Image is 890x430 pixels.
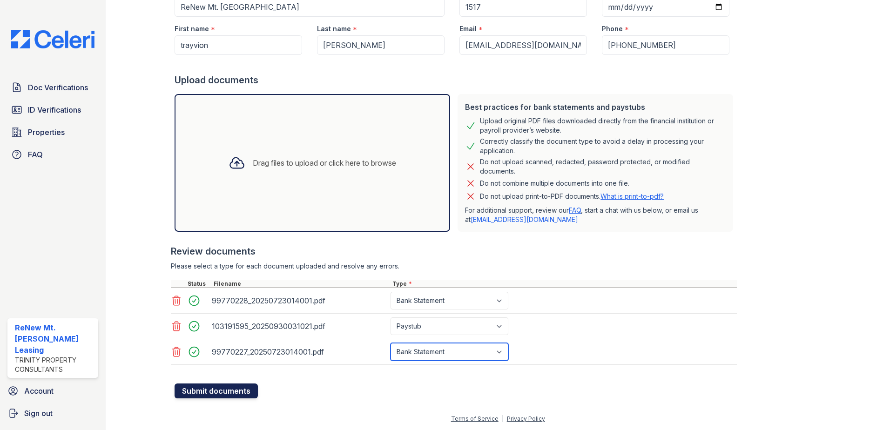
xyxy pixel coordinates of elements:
[175,74,737,87] div: Upload documents
[480,192,664,201] p: Do not upload print-to-PDF documents.
[465,101,726,113] div: Best practices for bank statements and paystubs
[253,157,396,168] div: Drag files to upload or click here to browse
[451,415,499,422] a: Terms of Service
[600,192,664,200] a: What is print-to-pdf?
[175,383,258,398] button: Submit documents
[175,24,209,34] label: First name
[171,245,737,258] div: Review documents
[7,145,98,164] a: FAQ
[4,30,102,48] img: CE_Logo_Blue-a8612792a0a2168367f1c8372b55b34899dd931a85d93a1a3d3e32e68fde9ad4.png
[569,206,581,214] a: FAQ
[480,137,726,155] div: Correctly classify the document type to avoid a delay in processing your application.
[212,319,387,334] div: 103191595_20250930031021.pdf
[28,149,43,160] span: FAQ
[171,262,737,271] div: Please select a type for each document uploaded and resolve any errors.
[471,215,578,223] a: [EMAIL_ADDRESS][DOMAIN_NAME]
[7,78,98,97] a: Doc Verifications
[7,123,98,141] a: Properties
[24,385,54,396] span: Account
[465,206,726,224] p: For additional support, review our , start a chat with us below, or email us at
[186,280,212,288] div: Status
[28,127,65,138] span: Properties
[212,293,387,308] div: 99770228_20250723014001.pdf
[24,408,53,419] span: Sign out
[4,404,102,423] a: Sign out
[317,24,351,34] label: Last name
[4,382,102,400] a: Account
[212,280,391,288] div: Filename
[212,344,387,359] div: 99770227_20250723014001.pdf
[507,415,545,422] a: Privacy Policy
[502,415,504,422] div: |
[15,322,94,356] div: ReNew Mt. [PERSON_NAME] Leasing
[459,24,477,34] label: Email
[391,280,737,288] div: Type
[28,104,81,115] span: ID Verifications
[602,24,623,34] label: Phone
[480,178,629,189] div: Do not combine multiple documents into one file.
[15,356,94,374] div: Trinity Property Consultants
[480,157,726,176] div: Do not upload scanned, redacted, password protected, or modified documents.
[480,116,726,135] div: Upload original PDF files downloaded directly from the financial institution or payroll provider’...
[7,101,98,119] a: ID Verifications
[28,82,88,93] span: Doc Verifications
